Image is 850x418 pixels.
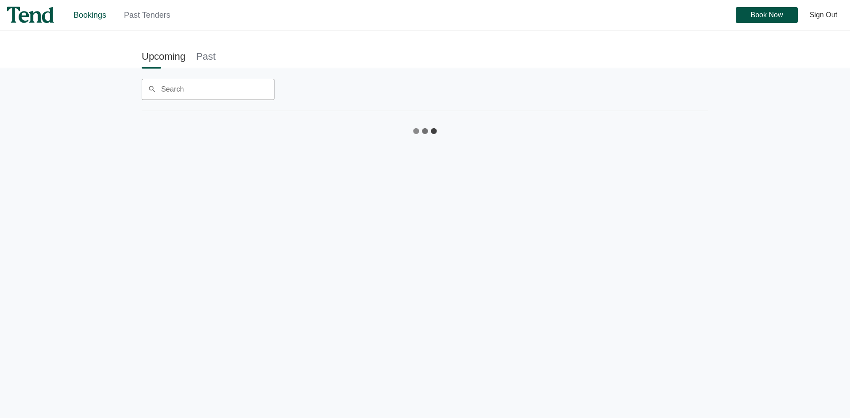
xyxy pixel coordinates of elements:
[196,46,216,66] a: Past
[804,7,843,23] button: Sign Out
[142,46,185,66] a: Upcoming
[7,7,54,23] img: tend-logo.4d3a83578fb939362e0a58f12f1af3e6.svg
[124,11,170,19] a: Past Tenders
[73,11,106,19] a: Bookings
[736,7,798,23] button: Book Now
